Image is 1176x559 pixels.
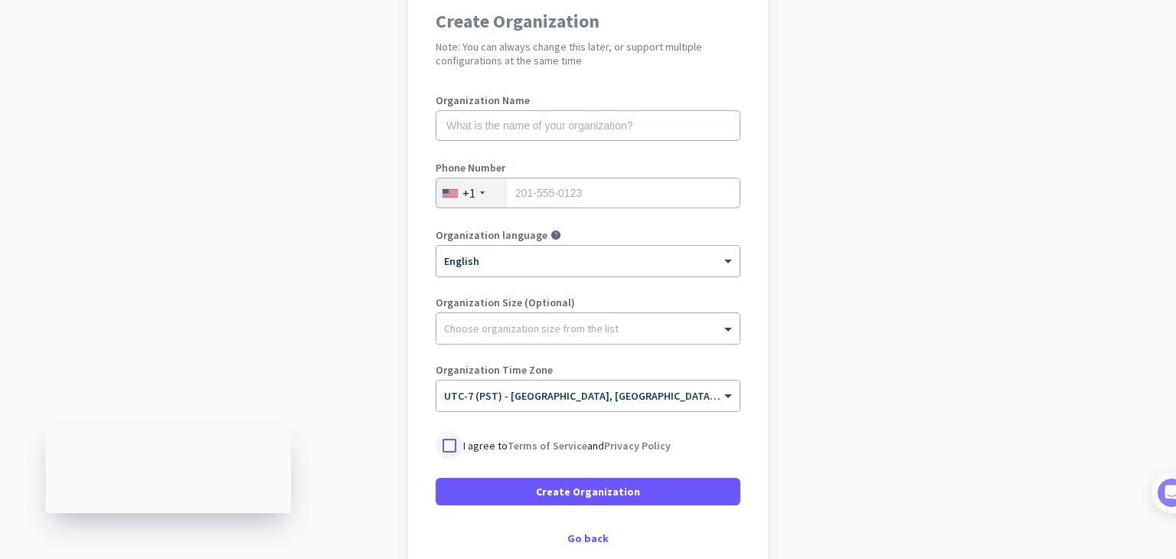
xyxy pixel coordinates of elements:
button: Create Organization [436,478,740,505]
label: Phone Number [436,162,740,173]
h1: Create Organization [436,12,740,31]
span: Create Organization [536,484,640,499]
div: Go back [436,533,740,544]
label: Organization language [436,230,547,240]
label: Organization Size (Optional) [436,297,740,308]
a: Privacy Policy [604,439,671,453]
label: Organization Name [436,95,740,106]
label: Organization Time Zone [436,364,740,375]
a: Terms of Service [508,439,587,453]
input: What is the name of your organization? [436,110,740,141]
input: 201-555-0123 [436,178,740,208]
i: help [550,230,561,240]
div: +1 [462,185,475,201]
h2: Note: You can always change this later, or support multiple configurations at the same time [436,40,740,67]
p: I agree to and [463,438,671,453]
iframe: Insightful Status [46,425,291,513]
